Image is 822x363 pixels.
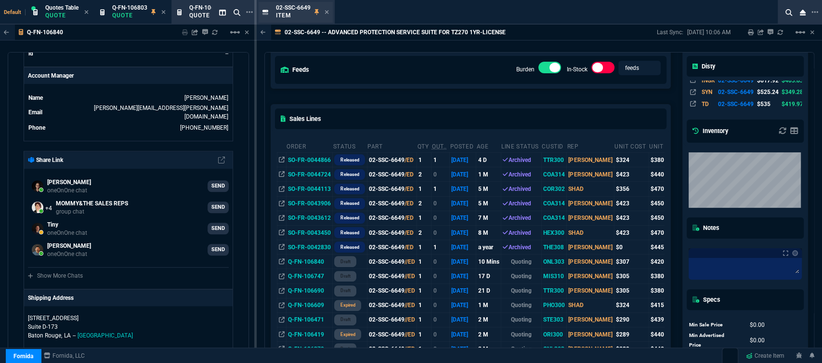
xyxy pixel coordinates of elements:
td: [PERSON_NAME] [567,255,614,269]
td: ORI300 [541,327,566,342]
nx-icon: Search [230,7,244,18]
div: Archived [503,229,540,237]
td: $419.97 [780,98,805,110]
nx-icon: Close Workbench [796,7,809,18]
td: $380 [649,153,685,167]
td: 2 M [476,312,501,327]
span: Q-FN-106840 [189,4,224,11]
div: $423 [616,214,647,222]
td: 02-SSC-6649 [367,298,417,312]
td: HEX300 [541,225,566,240]
td: $380 [649,283,685,298]
td: [DATE] [450,196,476,211]
p: Quote [189,12,224,19]
span: /ED [404,215,414,221]
p: group chat [56,208,128,215]
td: 02-SSC-6649 [367,182,417,196]
p: Quoting [503,272,540,281]
div: $289 [616,330,647,339]
p: draft [340,287,350,295]
a: msbcCompanyName [41,351,88,360]
a: SEND [208,180,229,192]
div: $0 [616,243,647,252]
td: Q-FN-106690 [286,283,332,298]
nx-icon: Open In Opposite Panel [279,171,285,178]
p: draft [340,316,350,323]
td: 1 [417,342,431,356]
td: SYN [700,86,717,98]
p: Item [276,12,311,19]
th: Unit Cost [614,139,649,153]
td: 1 [417,211,431,225]
p: Released [340,229,359,237]
p: MOMMY&THE SALES REPS [56,199,128,208]
th: Status [333,139,367,153]
span: Quotes Table [45,4,78,11]
td: [DATE] [450,269,476,283]
td: $525.24 [755,86,780,98]
td: 5 M [476,196,501,211]
tr: ADVANCED PROTECTION SECURITY SUITE FOR TZ270 1YR [689,86,822,98]
p: Released [340,214,359,222]
span: //ED [404,258,415,265]
h5: Notes [692,223,719,232]
td: SHAD [567,182,614,196]
td: $439 [649,312,685,327]
p: draft [340,272,350,280]
h5: Specs [692,295,720,304]
th: Part [367,139,417,153]
nx-icon: Open In Opposite Panel [279,273,285,280]
td: $380 [649,269,685,283]
span: 0 [750,322,765,328]
div: Archived [503,214,540,222]
td: 1 M [476,298,501,312]
p: 02-SSC-6649 -- ADVANCED PROTECTION SERVICE SUITE FOR TZ270 1YR-LICENSE [285,28,506,36]
td: MIS310 [541,269,566,283]
a: Create Item [742,349,788,363]
span: //ED [404,287,415,294]
td: COA314 [541,196,566,211]
span: -- [73,332,76,339]
td: STE303 [541,312,566,327]
td: SO-FR-0044113 [286,182,332,196]
p: [STREET_ADDRESS] [28,314,229,323]
nx-icon: Open In Opposite Panel [279,316,285,323]
td: 0 [431,211,450,225]
td: 10 Mins [476,255,501,269]
span: Phone [28,124,45,131]
p: Released [340,200,359,207]
span: /ED [404,157,414,163]
span: [GEOGRAPHIC_DATA] [78,332,133,339]
p: Suite D-173 [28,323,229,331]
nx-icon: Open New Tab [811,8,818,17]
td: 2 M [476,342,501,356]
p: Released [340,156,359,164]
td: 1 [431,153,450,167]
nx-icon: Open In Opposite Panel [279,200,285,207]
div: $305 [616,272,647,281]
span: /ED [404,244,414,251]
span: Email [28,109,42,116]
p: Last Sync: [657,28,687,36]
div: In-Stock [591,62,614,77]
td: SHAD [567,298,614,312]
label: Burden [516,66,535,72]
span: Baton Rouge, [28,332,62,339]
td: SO-FR-0044724 [286,167,332,182]
td: SO-FR-0043906 [286,196,332,211]
th: Unit Price [649,139,685,153]
nx-icon: Close Tab [161,9,166,16]
td: [PERSON_NAME] [567,153,614,167]
td: 1 [417,312,431,327]
div: $324 [616,156,647,164]
tr: undefined [28,49,229,58]
h5: Inventory [692,126,728,135]
td: 02-SSC-6649 [367,312,417,327]
p: expired [340,331,355,338]
nx-icon: Open In Opposite Panel [279,302,285,309]
span: //ED [404,302,415,309]
td: SO-FR-0043450 [286,225,332,240]
td: [DATE] [450,255,476,269]
td: 1 M [476,167,501,182]
td: $450 [649,196,685,211]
